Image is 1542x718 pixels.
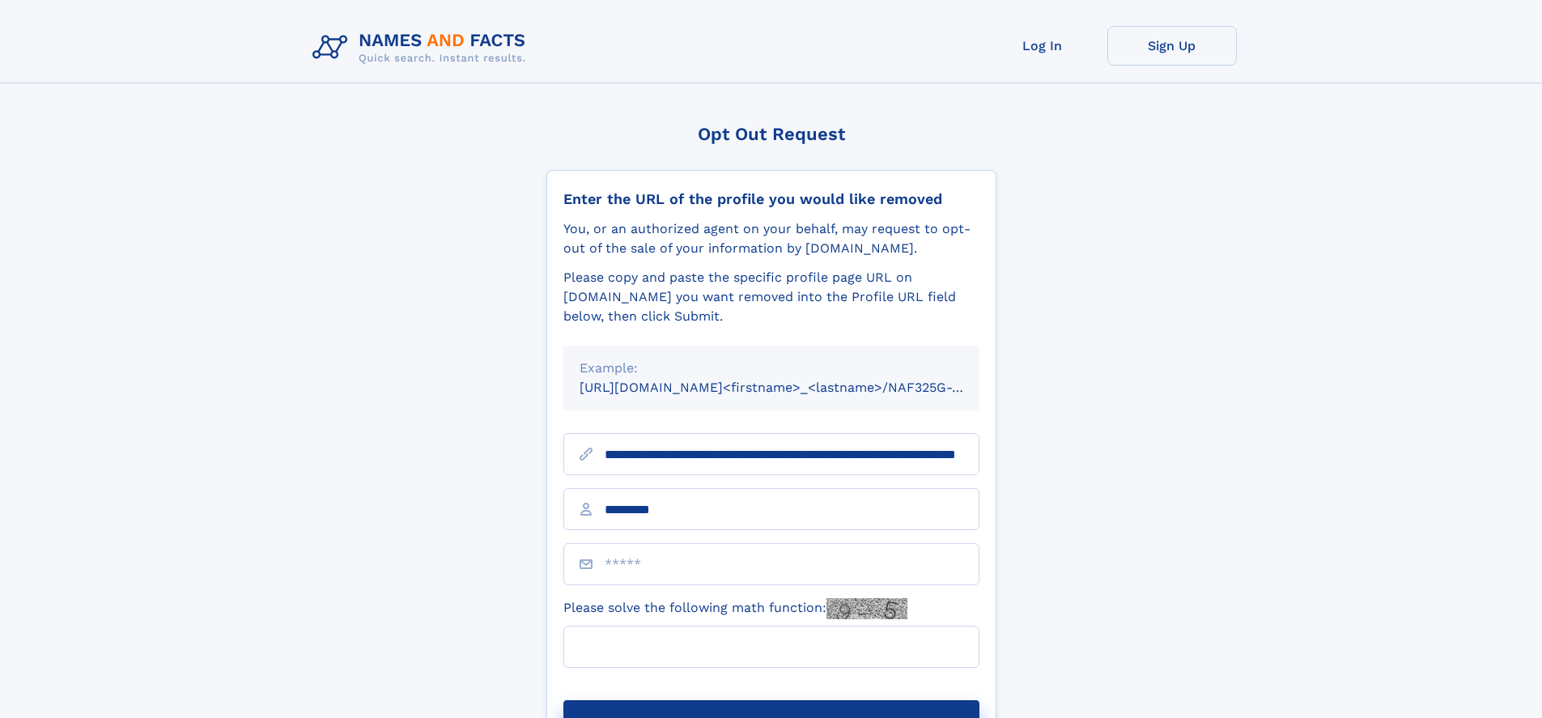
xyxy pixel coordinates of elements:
a: Log In [978,26,1107,66]
div: Opt Out Request [546,124,996,144]
div: You, or an authorized agent on your behalf, may request to opt-out of the sale of your informatio... [563,219,979,258]
label: Please solve the following math function: [563,598,907,619]
img: Logo Names and Facts [306,26,539,70]
div: Please copy and paste the specific profile page URL on [DOMAIN_NAME] you want removed into the Pr... [563,268,979,326]
div: Enter the URL of the profile you would like removed [563,190,979,208]
small: [URL][DOMAIN_NAME]<firstname>_<lastname>/NAF325G-xxxxxxxx [580,380,1010,395]
div: Example: [580,359,963,378]
a: Sign Up [1107,26,1237,66]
